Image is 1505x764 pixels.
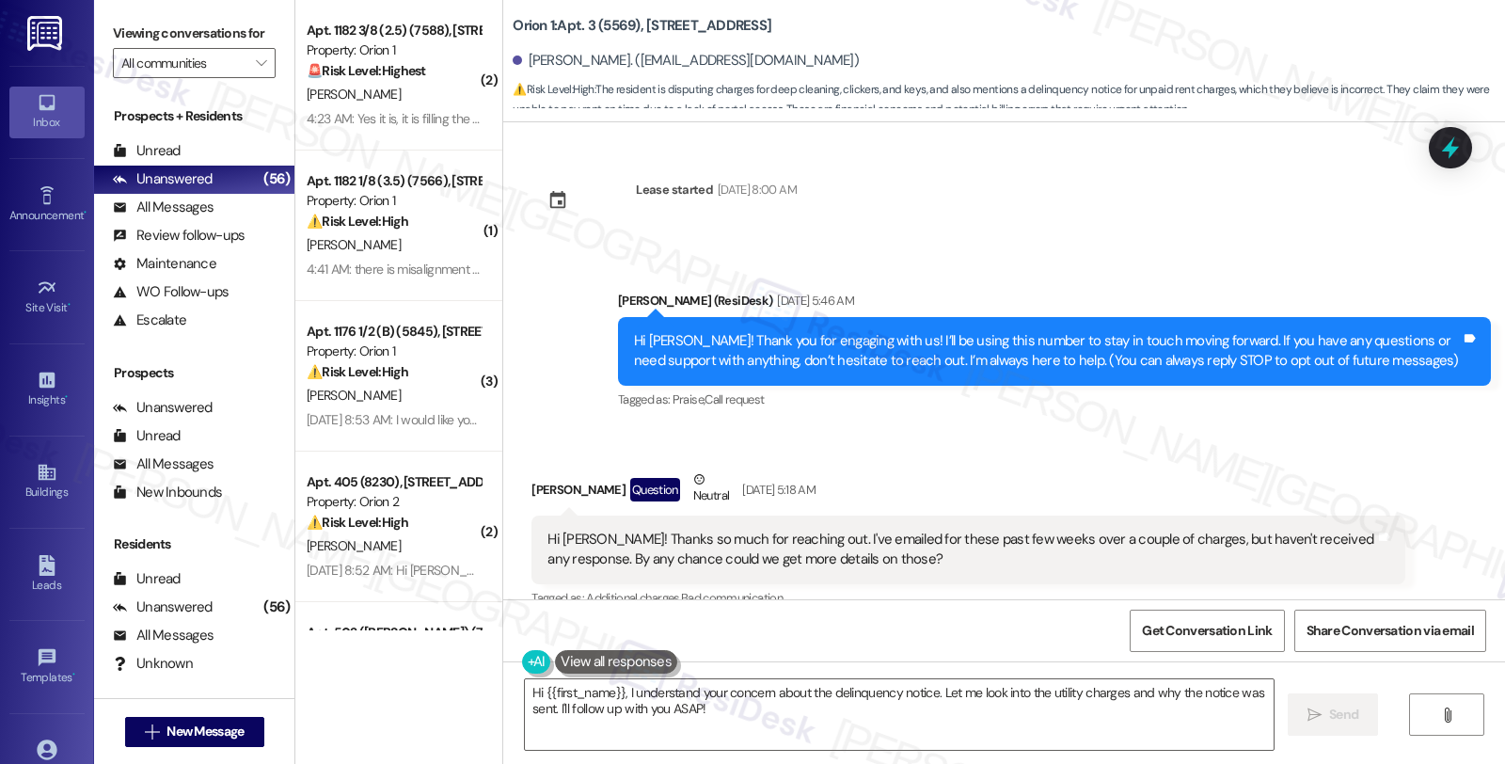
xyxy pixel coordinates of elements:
[634,331,1461,372] div: Hi [PERSON_NAME]! Thank you for engaging with us! I’ll be using this number to stay in touch movi...
[9,642,85,692] a: Templates •
[1142,621,1272,641] span: Get Conversation Link
[630,478,680,501] div: Question
[689,470,733,509] div: Neutral
[547,530,1374,570] div: Hi [PERSON_NAME]! Thanks so much for reaching out. I've emailed for these past few weeks over a c...
[72,668,75,681] span: •
[125,717,264,747] button: New Message
[113,569,181,589] div: Unread
[636,180,713,199] div: Lease started
[113,141,181,161] div: Unread
[307,492,481,512] div: Property: Orion 2
[145,724,159,740] i: 
[307,387,401,404] span: [PERSON_NAME]
[9,456,85,507] a: Buildings
[113,454,214,474] div: All Messages
[259,165,294,194] div: (56)
[65,390,68,404] span: •
[531,584,1404,612] div: Tagged as:
[713,180,797,199] div: [DATE] 8:00 AM
[586,590,681,606] span: Additional charges ,
[113,398,213,418] div: Unanswered
[259,593,294,622] div: (56)
[737,480,816,500] div: [DATE] 5:18 AM
[113,169,213,189] div: Unanswered
[513,51,859,71] div: [PERSON_NAME]. ([EMAIL_ADDRESS][DOMAIN_NAME])
[307,322,481,342] div: Apt. 1176 1/2 (B) (5845), [STREET_ADDRESS]
[307,21,481,40] div: Apt. 1182 3/8 (2.5) (7588), [STREET_ADDRESS]
[1329,705,1358,724] span: Send
[307,363,408,380] strong: ⚠️ Risk Level: High
[94,106,294,126] div: Prospects + Residents
[513,16,771,36] b: Orion 1: Apt. 3 (5569), [STREET_ADDRESS]
[113,426,181,446] div: Unread
[307,261,763,278] div: 4:41 AM: there is misalignment with the door. one of the doors is not connected at all
[307,623,481,643] div: Apt. 502 ([PERSON_NAME]) (7468), [STREET_ADDRESS][PERSON_NAME]
[94,363,294,383] div: Prospects
[618,386,1491,413] div: Tagged as:
[681,590,783,606] span: Bad communication
[94,534,294,554] div: Residents
[121,48,246,78] input: All communities
[9,364,85,415] a: Insights •
[307,537,401,554] span: [PERSON_NAME]
[9,272,85,323] a: Site Visit •
[1307,708,1322,723] i: 
[68,298,71,311] span: •
[27,16,66,51] img: ResiDesk Logo
[531,470,1404,516] div: [PERSON_NAME]
[1130,610,1284,652] button: Get Conversation Link
[1294,610,1486,652] button: Share Conversation via email
[307,86,401,103] span: [PERSON_NAME]
[9,549,85,600] a: Leads
[84,206,87,219] span: •
[618,291,1491,317] div: [PERSON_NAME] (ResiDesk)
[307,40,481,60] div: Property: Orion 1
[673,391,705,407] span: Praise ,
[513,82,594,97] strong: ⚠️ Risk Level: High
[307,213,408,230] strong: ⚠️ Risk Level: High
[307,191,481,211] div: Property: Orion 1
[705,391,764,407] span: Call request
[113,626,214,645] div: All Messages
[9,87,85,137] a: Inbox
[307,411,1064,428] div: [DATE] 8:53 AM: I would like you to pass on to the team, but the thing is that it seems like you ...
[772,291,854,310] div: [DATE] 5:46 AM
[525,679,1274,750] textarea: Hi {{first_name}}, I understand your concern about the delinquency notice. Let me look into the u...
[113,654,193,674] div: Unknown
[307,110,797,127] div: 4:23 AM: Yes it is, it is filling the ceiling and walls with water. I will submit another work or...
[307,236,401,253] span: [PERSON_NAME]
[166,722,244,741] span: New Message
[113,19,276,48] label: Viewing conversations for
[256,56,266,71] i: 
[113,226,245,246] div: Review follow-ups
[113,254,216,274] div: Maintenance
[513,80,1505,120] span: : The resident is disputing charges for deep cleaning, clickers, and keys, and also mentions a de...
[113,282,229,302] div: WO Follow-ups
[1288,693,1379,736] button: Send
[307,472,481,492] div: Apt. 405 (8230), [STREET_ADDRESS][PERSON_NAME]
[113,483,222,502] div: New Inbounds
[307,514,408,531] strong: ⚠️ Risk Level: High
[1440,708,1454,723] i: 
[307,171,481,191] div: Apt. 1182 1/8 (3.5) (7566), [STREET_ADDRESS]
[307,342,481,361] div: Property: Orion 1
[113,310,186,330] div: Escalate
[1307,621,1474,641] span: Share Conversation via email
[113,597,213,617] div: Unanswered
[113,198,214,217] div: All Messages
[307,62,426,79] strong: 🚨 Risk Level: Highest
